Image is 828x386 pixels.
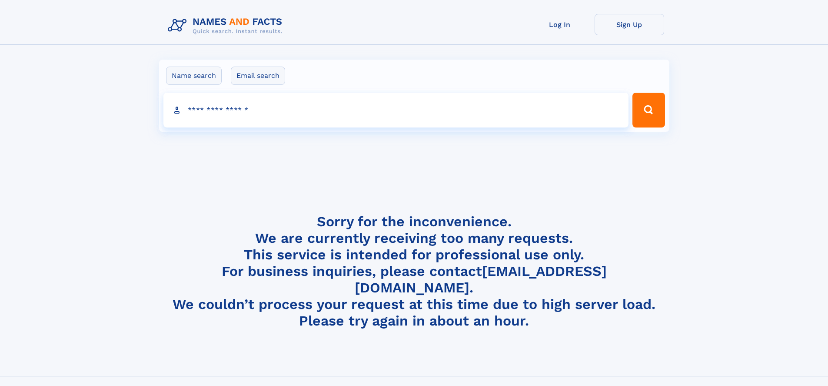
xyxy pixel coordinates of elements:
[525,14,595,35] a: Log In
[163,93,629,128] input: search input
[632,93,665,128] button: Search Button
[595,14,664,35] a: Sign Up
[164,14,289,37] img: Logo Names and Facts
[166,67,222,85] label: Name search
[164,213,664,329] h4: Sorry for the inconvenience. We are currently receiving too many requests. This service is intend...
[231,67,285,85] label: Email search
[355,263,607,296] a: [EMAIL_ADDRESS][DOMAIN_NAME]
